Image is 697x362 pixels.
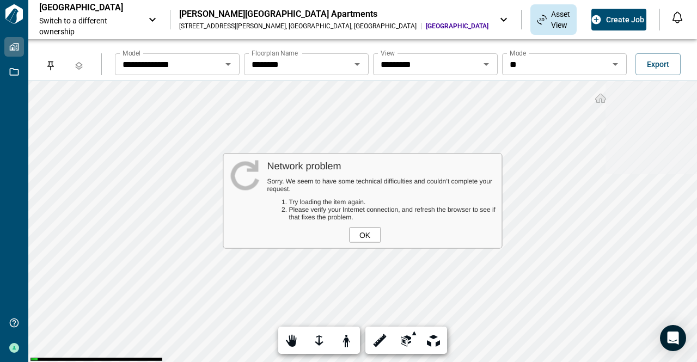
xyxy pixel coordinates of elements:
[479,57,494,72] button: Open
[591,9,646,30] button: Create Job
[530,4,577,35] div: Asset View
[221,57,236,72] button: Open
[123,48,140,58] label: Model
[39,2,137,13] p: [GEOGRAPHIC_DATA]
[635,53,681,75] button: Export
[606,14,644,25] span: Create Job
[179,9,488,20] div: [PERSON_NAME][GEOGRAPHIC_DATA] Apartments
[669,9,686,26] button: Open notification feed
[267,177,496,192] div: Sorry. We seem to have some technical difficulties and couldn’t complete your request.
[179,22,417,30] div: [STREET_ADDRESS][PERSON_NAME] , [GEOGRAPHIC_DATA] , [GEOGRAPHIC_DATA]
[426,22,488,30] span: [GEOGRAPHIC_DATA]
[289,205,496,220] li: Please verify your Internet connection, and refresh the browser to see if that fixes the problem.
[349,227,381,242] div: OK
[660,325,686,351] div: Open Intercom Messenger
[551,9,570,30] span: Asset View
[647,59,669,70] span: Export
[39,15,137,37] span: Switch to a different ownership
[267,160,496,171] div: Network problem
[289,198,496,205] li: Try loading the item again.
[582,10,605,29] div: Documents
[381,48,395,58] label: View
[252,48,298,58] label: Floorplan Name
[350,57,365,72] button: Open
[608,57,623,72] button: Open
[510,48,526,58] label: Mode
